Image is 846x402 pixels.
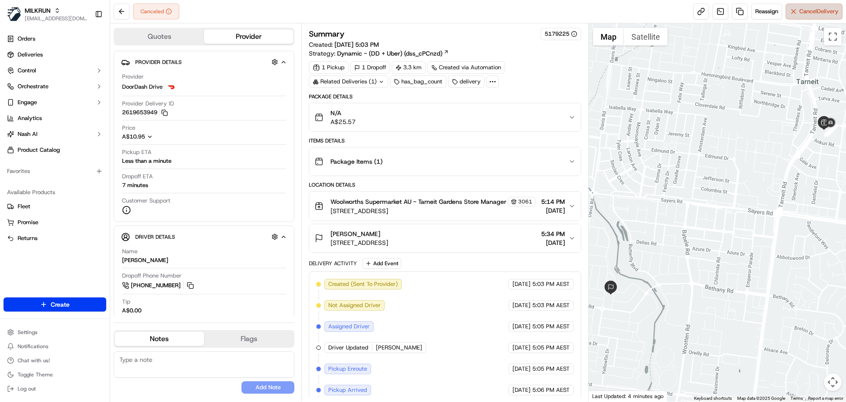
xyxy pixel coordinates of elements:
[122,272,182,280] span: Dropoff Phone Number
[330,197,506,206] span: Woolworths Supermarket AU - Tarneit Gardens Store Manager
[532,280,570,288] span: 5:03 PM AEST
[512,323,531,331] span: [DATE]
[4,297,106,312] button: Create
[786,4,842,19] button: CancelDelivery
[541,238,565,247] span: [DATE]
[18,371,53,378] span: Toggle Theme
[512,280,531,288] span: [DATE]
[4,79,106,94] button: Orchestrate
[309,147,580,176] button: Package Items (1)
[541,197,565,206] span: 5:14 PM
[545,30,577,38] button: 5179225
[4,127,106,141] button: Nash AI
[4,354,106,367] button: Chat with us!
[7,203,103,210] a: Fleet
[115,30,204,44] button: Quotes
[7,234,103,242] a: Returns
[330,207,535,215] span: [STREET_ADDRESS]
[593,28,624,45] button: Show street map
[4,326,106,338] button: Settings
[808,396,843,401] a: Report a map error
[122,100,174,108] span: Provider Delivery ID
[121,229,287,244] button: Driver Details
[135,59,182,66] span: Provider Details
[4,32,106,46] a: Orders
[122,133,145,140] span: A$10.95
[309,61,349,74] div: 1 Pickup
[532,386,570,394] span: 5:06 PM AEST
[328,344,368,352] span: Driver Updated
[18,114,42,122] span: Analytics
[122,281,195,290] a: [PHONE_NUMBER]
[18,146,60,154] span: Product Catalog
[518,198,532,205] span: 3061
[4,4,91,25] button: MILKRUNMILKRUN[EMAIL_ADDRESS][DOMAIN_NAME]
[166,82,177,92] img: doordash_logo_v2.png
[122,248,137,255] span: Name
[448,75,485,88] div: delivery
[18,98,37,106] span: Engage
[541,206,565,215] span: [DATE]
[328,386,367,394] span: Pickup Arrived
[4,231,106,245] button: Returns
[427,61,505,74] a: Created via Automation
[18,218,38,226] span: Promise
[512,344,531,352] span: [DATE]
[309,224,580,252] button: [PERSON_NAME][STREET_ADDRESS]5:34 PM[DATE]
[328,280,398,288] span: Created (Sent To Provider)
[337,49,442,58] span: Dynamic - (DD + Uber) (dss_cPCnzd)
[755,8,778,15] span: Reassign
[135,233,175,240] span: Driver Details
[337,49,449,58] a: Dynamic - (DD + Uber) (dss_cPCnzd)
[51,300,70,309] span: Create
[330,109,356,117] span: N/A
[18,343,48,350] span: Notifications
[309,40,379,49] span: Created:
[4,95,106,109] button: Engage
[825,125,836,137] div: 4
[121,55,287,69] button: Provider Details
[330,229,380,238] span: [PERSON_NAME]
[4,111,106,125] a: Analytics
[334,41,379,49] span: [DATE] 5:03 PM
[18,385,36,392] span: Log out
[4,48,106,62] a: Deliveries
[25,15,88,22] span: [EMAIL_ADDRESS][DOMAIN_NAME]
[330,157,382,166] span: Package Items ( 1 )
[4,368,106,381] button: Toggle Theme
[18,51,43,59] span: Deliveries
[330,238,388,247] span: [STREET_ADDRESS]
[4,143,106,157] a: Product Catalog
[122,124,135,132] span: Price
[7,7,21,21] img: MILKRUN
[309,192,580,221] button: Woolworths Supermarket AU - Tarneit Gardens Store Manager3061[STREET_ADDRESS]5:14 PM[DATE]
[624,28,668,45] button: Show satellite imagery
[122,298,130,306] span: Tip
[4,215,106,229] button: Promise
[309,137,581,144] div: Items Details
[18,203,30,210] span: Fleet
[512,365,531,373] span: [DATE]
[737,396,785,401] span: Map data ©2025 Google
[4,340,106,353] button: Notifications
[309,103,580,131] button: N/AA$25.57
[591,390,620,402] img: Google
[309,75,388,88] div: Related Deliveries (1)
[827,124,838,135] div: 1
[532,344,570,352] span: 5:05 PM AEST
[362,258,401,269] button: Add Event
[122,256,168,264] div: [PERSON_NAME]
[122,181,148,189] div: 7 minutes
[133,4,179,19] button: Canceled
[122,173,153,180] span: Dropoff ETA
[589,391,668,402] div: Last Updated: 4 minutes ago
[18,83,48,90] span: Orchestrate
[122,83,163,91] span: DoorDash Drive
[392,61,426,74] div: 3.3 km
[122,197,171,205] span: Customer Support
[541,229,565,238] span: 5:34 PM
[131,282,181,289] span: [PHONE_NUMBER]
